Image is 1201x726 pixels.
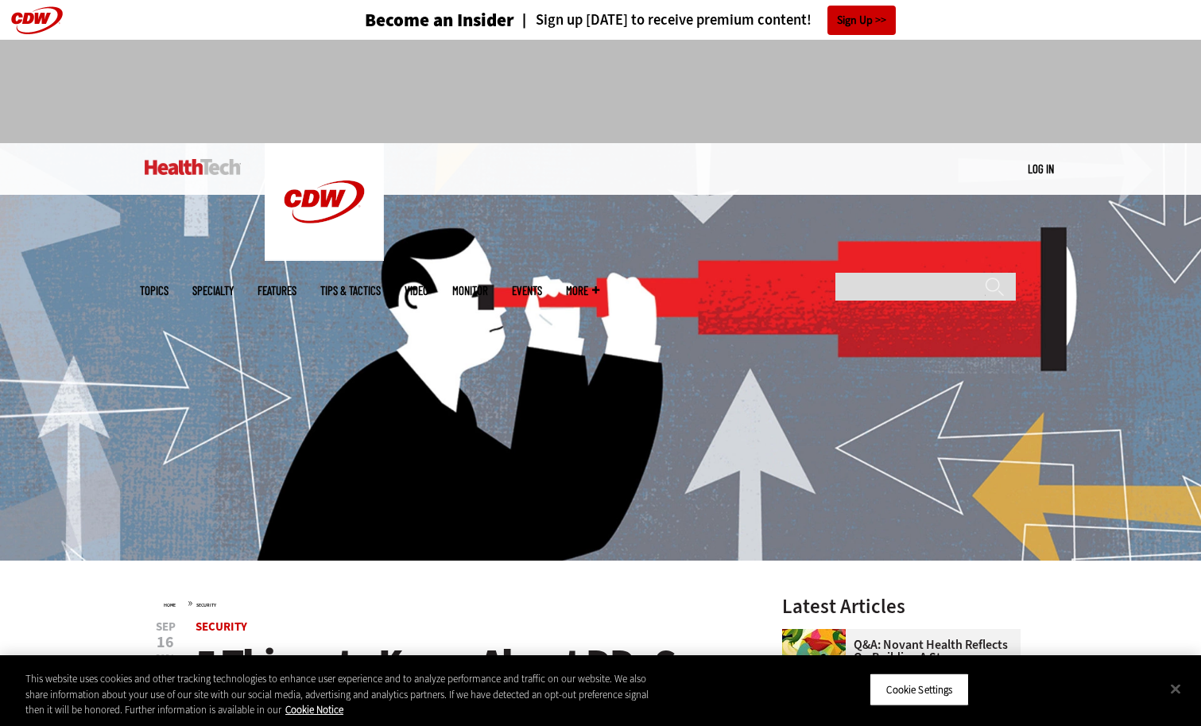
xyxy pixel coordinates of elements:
img: Home [265,143,384,261]
a: Home [164,602,176,608]
span: Topics [140,285,169,297]
a: Security [196,619,247,635]
a: abstract illustration of a tree [782,629,854,642]
a: Log in [1028,161,1054,176]
a: CDW [265,248,384,265]
a: Security [196,602,216,608]
img: Home [145,159,241,175]
iframe: advertisement [312,56,890,127]
a: Become an Insider [305,11,514,29]
a: Sign up [DATE] to receive premium content! [514,13,812,28]
div: This website uses cookies and other tracking technologies to enhance user experience and to analy... [25,671,661,718]
a: MonITor [452,285,488,297]
a: Q&A: Novant Health Reflects on Building a Strong Cybersecurity Team [782,639,1011,677]
h3: Latest Articles [782,596,1021,616]
h3: Become an Insider [365,11,514,29]
a: Sign Up [827,6,896,35]
a: Video [405,285,428,297]
span: Specialty [192,285,234,297]
span: 2021 [156,651,175,664]
span: More [566,285,599,297]
div: User menu [1028,161,1054,177]
button: Close [1158,671,1193,706]
span: Sep [156,621,176,633]
button: Cookie Settings [870,673,969,706]
div: » [164,596,741,609]
a: Events [512,285,542,297]
a: Tips & Tactics [320,285,381,297]
img: abstract illustration of a tree [782,629,846,693]
a: More information about your privacy [285,703,343,716]
a: Features [258,285,296,297]
span: 16 [156,635,176,650]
